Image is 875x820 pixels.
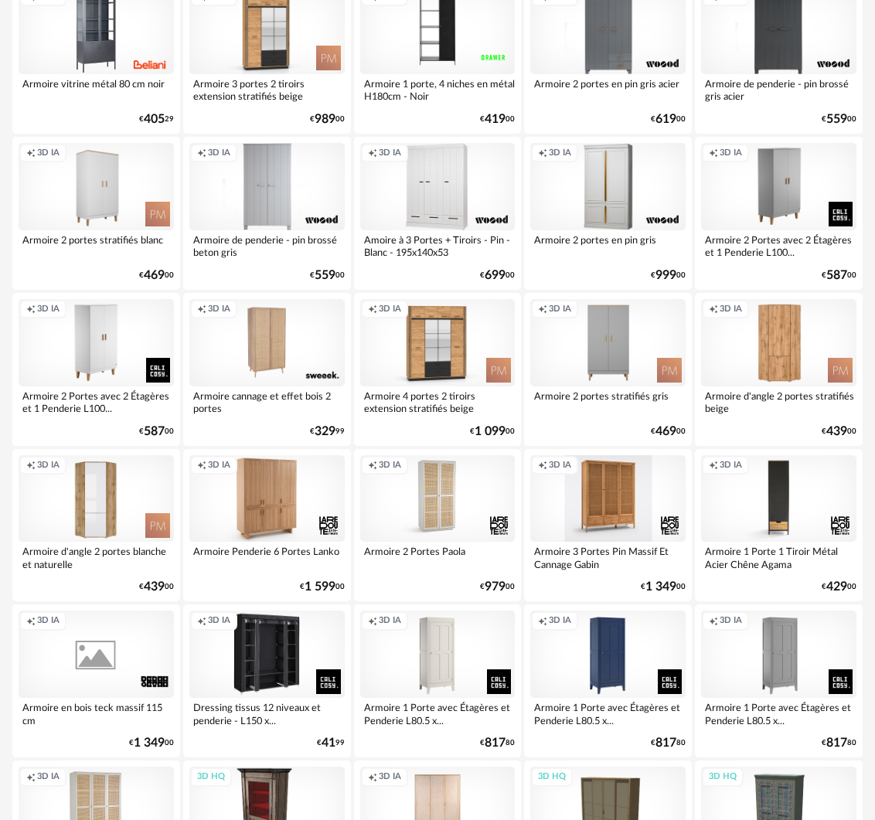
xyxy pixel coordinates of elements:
span: 3D IA [208,304,230,315]
span: 469 [655,427,676,437]
span: 3D IA [720,615,742,627]
div: Armoire d'angle 2 portes stratifiés beige [701,386,856,417]
div: 3D HQ [190,767,232,787]
span: 1 349 [134,738,165,748]
div: Armoire 2 Portes avec 2 Étagères et 1 Penderie L100... [19,386,174,417]
span: 559 [315,270,335,281]
div: Armoire en bois teck massif 115 cm [19,698,174,729]
a: Creation icon 3D IA Armoire d'angle 2 portes blanche et naturelle €43900 [12,449,180,602]
div: € 00 [470,427,515,437]
span: 429 [826,582,847,592]
span: Creation icon [26,615,36,627]
span: 3D IA [720,304,742,315]
div: € 00 [822,270,856,281]
div: € 00 [651,270,686,281]
div: Armoire 2 portes en pin gris [530,230,686,261]
span: Creation icon [197,304,206,315]
span: Creation icon [197,460,206,471]
div: 3D HQ [702,767,744,787]
span: 817 [655,738,676,748]
div: € 00 [480,114,515,124]
a: Creation icon 3D IA Armoire 2 Portes Paola €97900 [354,449,522,602]
span: 3D IA [37,771,60,783]
div: € 00 [139,427,174,437]
div: Armoire cannage et effet bois 2 portes [189,386,345,417]
div: Armoire 1 Porte 1 Tiroir Métal Acier Chêne Agama [701,542,856,573]
span: 979 [485,582,506,592]
div: € 80 [651,738,686,748]
div: Armoire 3 portes 2 tiroirs extension stratifiés beige [189,74,345,105]
span: 3D IA [379,460,401,471]
div: € 99 [310,427,345,437]
span: 559 [826,114,847,124]
span: 419 [485,114,506,124]
span: 587 [826,270,847,281]
div: € 29 [139,114,174,124]
div: Dressing tissus 12 niveaux et penderie - L150 x... [189,698,345,729]
span: 3D IA [379,771,401,783]
a: Creation icon 3D IA Dressing tissus 12 niveaux et penderie - L150 x... €4199 [183,604,351,757]
span: Creation icon [538,460,547,471]
span: 3D IA [37,304,60,315]
div: € 00 [822,582,856,592]
span: 3D IA [720,460,742,471]
span: Creation icon [538,148,547,159]
div: € 00 [641,582,686,592]
div: € 00 [300,582,345,592]
div: € 00 [822,427,856,437]
a: Creation icon 3D IA Armoire 1 Porte avec Étagères et Penderie L80.5 x... €81780 [354,604,522,757]
span: 469 [144,270,165,281]
div: € 00 [139,582,174,592]
span: Creation icon [26,304,36,315]
div: Armoire 2 portes en pin gris acier [530,74,686,105]
div: Armoire 2 Portes avec 2 Étagères et 1 Penderie L100... [701,230,856,261]
span: Creation icon [368,148,377,159]
a: Creation icon 3D IA Armoire 1 Porte avec Étagères et Penderie L80.5 x... €81780 [524,604,692,757]
div: € 99 [317,738,345,748]
a: Creation icon 3D IA Armoire Penderie 6 Portes Lanko €1 59900 [183,449,351,602]
a: Creation icon 3D IA Armoire 2 portes en pin gris €99900 [524,137,692,290]
span: Creation icon [709,615,718,627]
span: 3D IA [549,304,571,315]
span: 3D IA [208,615,230,627]
span: Creation icon [368,615,377,627]
span: 3D IA [379,304,401,315]
span: Creation icon [709,148,718,159]
div: Armoire 1 porte, 4 niches en métal H180cm - Noir [360,74,516,105]
div: Armoire Penderie 6 Portes Lanko [189,542,345,573]
a: Creation icon 3D IA Armoire 4 portes 2 tiroirs extension stratifiés beige €1 09900 [354,293,522,446]
span: 1 349 [645,582,676,592]
div: Armoire vitrine métal 80 cm noir [19,74,174,105]
div: € 00 [310,114,345,124]
span: Creation icon [197,148,206,159]
span: 1 099 [475,427,506,437]
div: € 00 [139,270,174,281]
span: Creation icon [368,304,377,315]
a: Creation icon 3D IA Armoire cannage et effet bois 2 portes €32999 [183,293,351,446]
span: 3D IA [720,148,742,159]
div: € 00 [310,270,345,281]
span: 439 [144,582,165,592]
a: Creation icon 3D IA Armoire 3 Portes Pin Massif Et Cannage Gabin €1 34900 [524,449,692,602]
span: 1 599 [305,582,335,592]
span: 619 [655,114,676,124]
div: € 00 [480,582,515,592]
span: Creation icon [368,771,377,783]
a: Creation icon 3D IA Armoire 1 Porte avec Étagères et Penderie L80.5 x... €81780 [695,604,863,757]
a: Creation icon 3D IA Armoire 2 Portes avec 2 Étagères et 1 Penderie L100... €58700 [695,137,863,290]
div: Armoire 2 Portes Paola [360,542,516,573]
span: 699 [485,270,506,281]
span: 587 [144,427,165,437]
span: 329 [315,427,335,437]
div: Armoire 2 portes stratifiés gris [530,386,686,417]
span: 405 [144,114,165,124]
span: 439 [826,427,847,437]
span: Creation icon [538,615,547,627]
div: € 80 [480,738,515,748]
a: Creation icon 3D IA Armoire de penderie - pin brossé beton gris €55900 [183,137,351,290]
span: Creation icon [538,304,547,315]
span: 999 [655,270,676,281]
div: Armoire de penderie - pin brossé gris acier [701,74,856,105]
div: Armoire d'angle 2 portes blanche et naturelle [19,542,174,573]
span: 817 [485,738,506,748]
